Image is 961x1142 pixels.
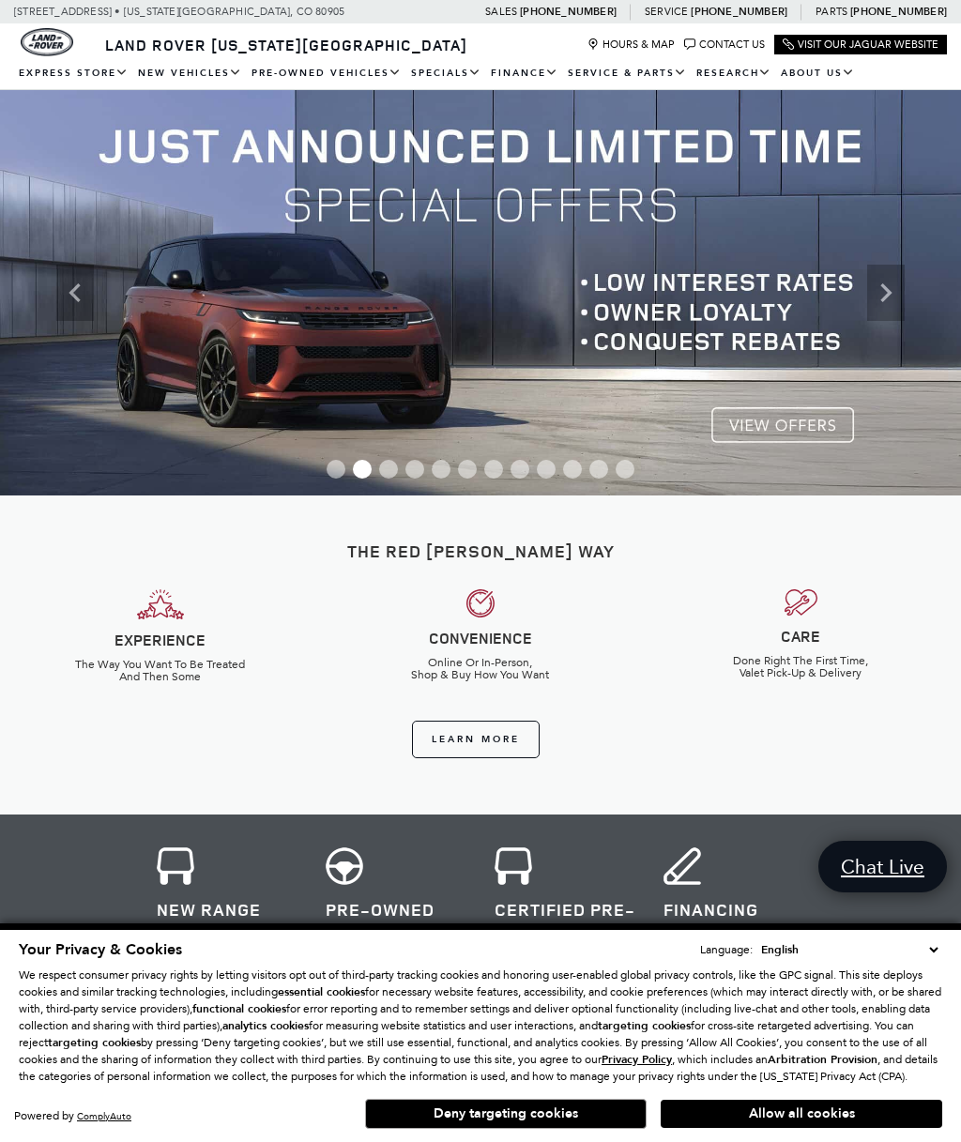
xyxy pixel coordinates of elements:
[94,35,479,55] a: Land Rover [US_STATE][GEOGRAPHIC_DATA]
[56,265,94,321] div: Previous
[850,5,947,19] a: [PHONE_NUMBER]
[143,833,312,1113] a: New Range Rover, Defender, Discovery Experience the joy of owning a brand new Range Rover, Defend...
[432,460,450,479] span: Go to slide 5
[222,1018,309,1033] strong: analytics cookies
[867,265,905,321] div: Next
[157,847,194,885] img: cta-icon-newvehicles
[365,1099,647,1129] button: Deny targeting cookies
[520,5,617,19] a: [PHONE_NUMBER]
[563,460,582,479] span: Go to slide 10
[781,626,820,647] strong: CARE
[327,460,345,479] span: Go to slide 1
[326,899,466,940] h3: Pre-Owned Vehicles
[664,899,804,920] h3: Financing
[818,841,947,892] a: Chat Live
[700,944,753,955] div: Language:
[14,542,947,561] h2: The Red [PERSON_NAME] Way
[21,28,73,56] img: Land Rover
[587,38,675,51] a: Hours & Map
[756,940,942,959] select: Language Select
[19,939,182,960] span: Your Privacy & Cookies
[602,1053,672,1066] a: Privacy Policy
[19,967,942,1085] p: We respect consumer privacy rights by letting visitors opt out of third-party tracking cookies an...
[14,6,344,18] a: [STREET_ADDRESS] • [US_STATE][GEOGRAPHIC_DATA], CO 80905
[616,460,634,479] span: Go to slide 12
[105,35,467,55] span: Land Rover [US_STATE][GEOGRAPHIC_DATA]
[429,628,532,648] strong: CONVENIENCE
[133,57,247,90] a: New Vehicles
[691,5,787,19] a: [PHONE_NUMBER]
[405,460,424,479] span: Go to slide 4
[14,57,133,90] a: EXPRESS STORE
[14,57,947,90] nav: Main Navigation
[783,38,938,51] a: Visit Our Jaguar Website
[664,847,701,885] img: cta-icon-financing
[77,1110,131,1122] a: ComplyAuto
[511,460,529,479] span: Go to slide 8
[684,38,765,51] a: Contact Us
[48,1035,141,1050] strong: targeting cookies
[776,57,860,90] a: About Us
[458,460,477,479] span: Go to slide 6
[649,833,818,1113] a: Financing Get approved [DATE] and drive off in a new or used vehicle.
[247,57,406,90] a: Pre-Owned Vehicles
[114,630,206,650] strong: EXPERIENCE
[598,1018,691,1033] strong: targeting cookies
[412,721,540,758] a: Learn More
[353,460,372,479] span: Go to slide 2
[379,460,398,479] span: Go to slide 3
[486,57,563,90] a: Finance
[661,1100,942,1128] button: Allow all cookies
[14,659,306,683] h6: The Way You Want To Be Treated And Then Some
[326,847,363,885] img: cta-icon-usedvehicles
[312,833,480,1113] a: Pre-Owned Vehicles Land Rover [US_STATE][GEOGRAPHIC_DATA] has a great selection of pre-owned vehi...
[563,57,692,90] a: Service & Parts
[484,460,503,479] span: Go to slide 7
[334,657,626,681] h6: Online Or In-Person, Shop & Buy How You Want
[537,460,556,479] span: Go to slide 9
[157,899,297,982] h3: New Range Rover, Defender, Discovery
[655,655,947,679] h6: Done Right The First Time, Valet Pick-Up & Delivery
[831,854,934,879] span: Chat Live
[602,1052,672,1067] u: Privacy Policy
[14,1110,131,1122] div: Powered by
[589,460,608,479] span: Go to slide 11
[21,28,73,56] a: land-rover
[192,1001,286,1016] strong: functional cookies
[406,57,486,90] a: Specials
[495,899,635,961] h3: Certified Pre-Owned Vehicles
[692,57,776,90] a: Research
[768,1052,877,1067] strong: Arbitration Provision
[278,984,365,999] strong: essential cookies
[480,833,649,1113] a: Certified Pre-Owned Vehicles Land Rover [US_STATE][GEOGRAPHIC_DATA] has a great selection of cert...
